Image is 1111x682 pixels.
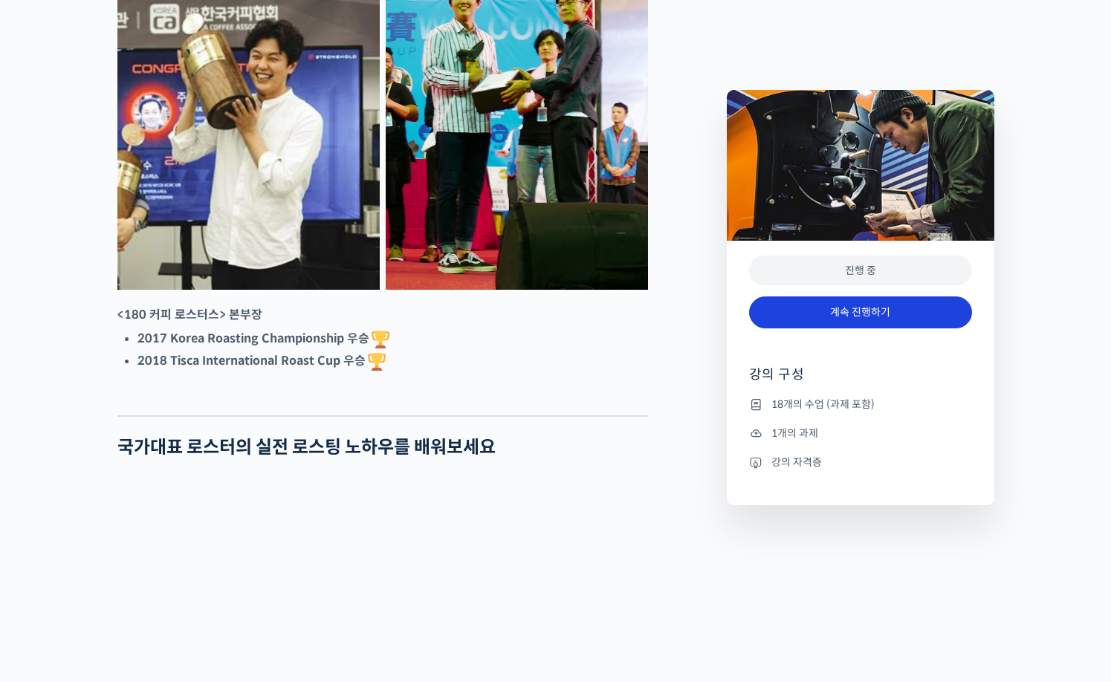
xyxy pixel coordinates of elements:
strong: <180 커피 로스터스> 본부장 [117,307,262,322]
strong: 2018 Tisca International Roast Cup 우승 [137,353,388,368]
img: 🏆 [372,331,389,348]
a: 설정 [192,471,285,508]
span: 홈 [47,493,56,505]
li: 18개의 수업 (과제 포함) [749,395,972,413]
span: 대화 [136,494,154,506]
h4: 강의 구성 [749,366,972,395]
a: 계속 진행하기 [749,296,972,328]
strong: 국가대표 로스터의 실전 로스팅 노하우를 배워보세요 [117,436,496,458]
li: 강의 자격증 [749,453,972,471]
div: 진행 중 [749,256,972,286]
a: 대화 [98,471,192,508]
li: 1개의 과제 [749,424,972,442]
strong: 2017 Korea Roasting Championship 우승 [137,331,392,346]
a: 홈 [4,471,98,508]
span: 설정 [230,493,247,505]
img: 🏆 [368,353,386,371]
